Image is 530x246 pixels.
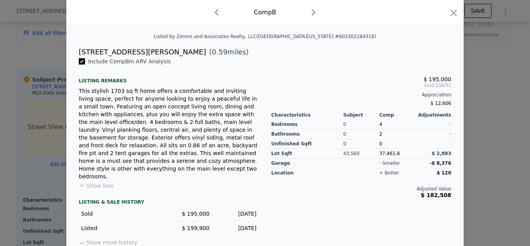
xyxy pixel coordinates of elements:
[343,139,379,149] div: 0
[271,82,451,89] span: Sold [DATE]
[79,72,259,84] div: Listing remarks
[271,149,343,159] div: Lot Sqft
[343,129,379,139] div: 0
[432,151,451,156] span: $ 2,883
[81,210,163,218] div: Sold
[271,139,343,149] div: Unfinished Sqft
[379,141,382,147] span: 0
[254,8,276,17] div: Comp B
[271,168,343,178] div: location
[379,151,400,156] span: 37,461.6
[271,186,451,192] div: Adjusted Value
[379,160,400,166] div: - smaller
[271,120,343,129] div: Bedrooms
[431,101,451,106] span: $ 12,606
[343,149,379,159] div: 43,560
[415,129,451,139] div: -
[216,224,256,232] div: [DATE]
[379,122,382,127] span: 4
[379,129,415,139] div: 2
[79,87,259,180] div: This stylish 1703 sq ft home offers a comfortable and inviting living space, perfect for anyone l...
[343,120,379,129] div: 0
[415,120,451,129] div: -
[85,58,174,65] span: Include Comp B in ARV Analysis
[182,211,210,217] span: $ 195,000
[79,199,259,207] div: LISTING & SALE HISTORY
[212,48,227,56] span: 0.59
[271,159,343,168] div: garage
[154,34,376,39] div: Listed by Zimms and Associates Realty, LLC ([GEOGRAPHIC_DATA][US_STATE] #803302284318)
[415,112,451,118] div: Adjustments
[424,76,451,82] span: $ 195,000
[379,112,415,118] div: Comp
[271,129,343,139] div: Bathrooms
[421,192,451,198] span: $ 182,508
[206,47,249,58] span: ( miles)
[430,161,451,166] span: -$ 8,376
[216,210,256,218] div: [DATE]
[79,182,113,190] button: Show less
[379,170,399,176] div: + better
[182,225,210,231] span: $ 199,900
[271,112,343,118] div: Characteristics
[271,92,451,98] div: Appreciation
[79,47,206,58] div: [STREET_ADDRESS][PERSON_NAME]
[81,224,163,232] div: Listed
[343,112,379,118] div: Subject
[415,139,451,149] div: -
[436,170,451,176] span: $ 120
